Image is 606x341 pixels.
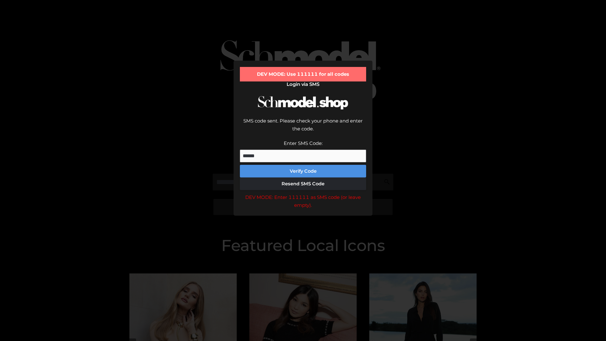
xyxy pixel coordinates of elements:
button: Verify Code [240,165,366,177]
button: Resend SMS Code [240,177,366,190]
div: DEV MODE: Use 111111 for all codes [240,67,366,81]
label: Enter SMS Code: [284,140,323,146]
div: SMS code sent. Please check your phone and enter the code. [240,117,366,139]
h2: Login via SMS [240,81,366,87]
img: Schmodel Logo [256,90,350,115]
div: DEV MODE: Enter 111111 as SMS code (or leave empty). [240,193,366,209]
